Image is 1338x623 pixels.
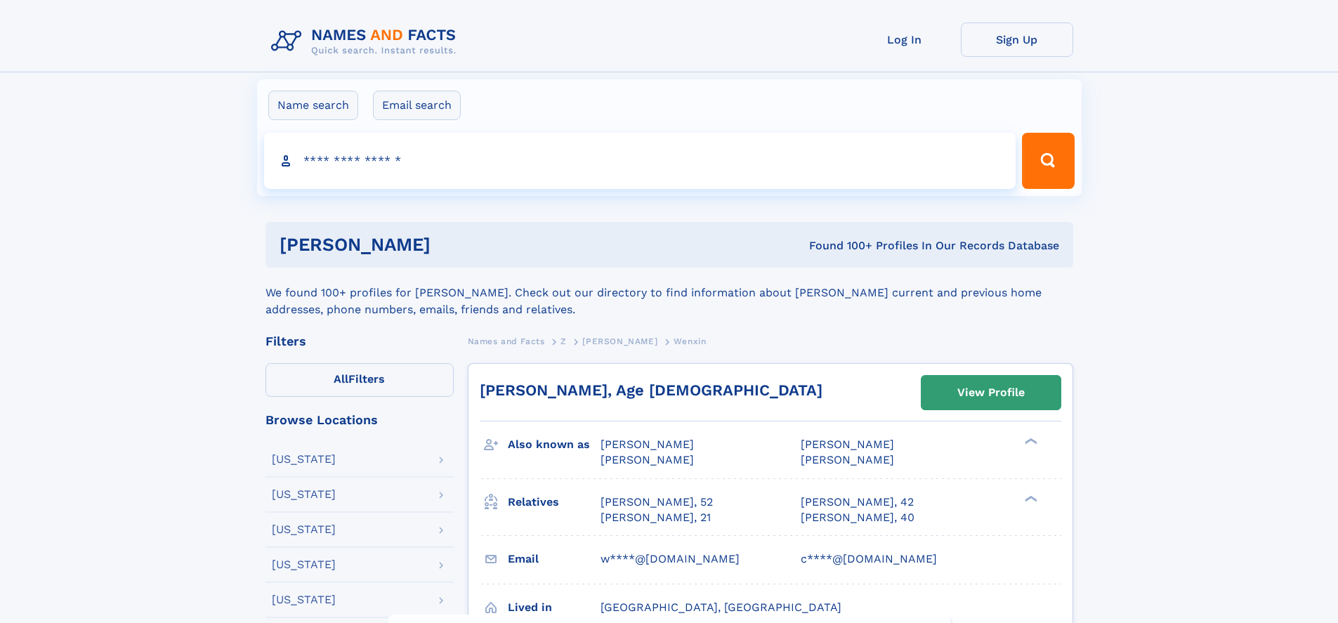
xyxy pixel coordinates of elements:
[921,376,1061,409] a: View Profile
[601,453,694,466] span: [PERSON_NAME]
[601,510,711,525] a: [PERSON_NAME], 21
[848,22,961,57] a: Log In
[957,376,1025,409] div: View Profile
[268,91,358,120] label: Name search
[508,547,601,571] h3: Email
[601,494,713,510] a: [PERSON_NAME], 52
[272,489,336,500] div: [US_STATE]
[582,336,657,346] span: [PERSON_NAME]
[560,336,567,346] span: Z
[601,601,841,614] span: [GEOGRAPHIC_DATA], [GEOGRAPHIC_DATA]
[272,559,336,570] div: [US_STATE]
[373,91,461,120] label: Email search
[272,594,336,605] div: [US_STATE]
[508,433,601,457] h3: Also known as
[1021,494,1038,503] div: ❯
[265,22,468,60] img: Logo Names and Facts
[674,336,707,346] span: Wenxin
[801,438,894,451] span: [PERSON_NAME]
[961,22,1073,57] a: Sign Up
[264,133,1016,189] input: search input
[265,335,454,348] div: Filters
[265,414,454,426] div: Browse Locations
[265,268,1073,318] div: We found 100+ profiles for [PERSON_NAME]. Check out our directory to find information about [PERS...
[1021,437,1038,446] div: ❯
[334,372,348,386] span: All
[508,596,601,619] h3: Lived in
[265,363,454,397] label: Filters
[468,332,545,350] a: Names and Facts
[801,494,914,510] a: [PERSON_NAME], 42
[582,332,657,350] a: [PERSON_NAME]
[619,238,1059,254] div: Found 100+ Profiles In Our Records Database
[508,490,601,514] h3: Relatives
[480,381,822,399] a: [PERSON_NAME], Age [DEMOGRAPHIC_DATA]
[601,438,694,451] span: [PERSON_NAME]
[272,524,336,535] div: [US_STATE]
[801,453,894,466] span: [PERSON_NAME]
[1022,133,1074,189] button: Search Button
[280,236,620,254] h1: [PERSON_NAME]
[272,454,336,465] div: [US_STATE]
[801,510,914,525] a: [PERSON_NAME], 40
[560,332,567,350] a: Z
